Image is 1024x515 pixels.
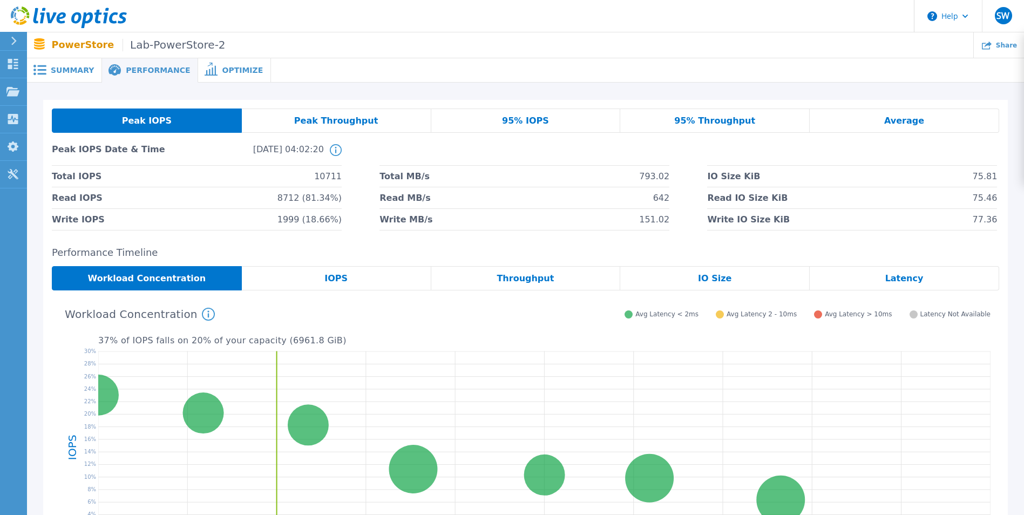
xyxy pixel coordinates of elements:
span: Latency Not Available [920,310,991,319]
span: Avg Latency 2 - 10ms [727,310,797,319]
span: IO Size [698,274,731,283]
span: Avg Latency < 2ms [635,310,699,319]
span: Peak IOPS [122,117,172,125]
span: [DATE] 04:02:20 [188,144,324,165]
span: 151.02 [639,209,669,230]
span: SW [996,11,1009,20]
span: Write IO Size KiB [707,209,790,230]
span: Read MB/s [379,187,430,208]
span: Total MB/s [379,166,430,187]
span: Optimize [222,66,263,74]
p: PowerStore [52,39,226,51]
span: Workload Concentration [88,274,206,283]
span: 95% Throughput [674,117,755,125]
span: 1999 (18.66%) [277,209,342,230]
text: 30% [84,348,96,354]
text: 26% [84,373,96,379]
span: Total IOPS [52,166,101,187]
span: 8712 (81.34%) [277,187,342,208]
text: 24% [84,386,96,392]
span: Performance [126,66,190,74]
span: Write IOPS [52,209,105,230]
span: 793.02 [639,166,669,187]
span: Summary [51,66,94,74]
text: 28% [84,361,96,367]
span: 642 [653,187,670,208]
span: Latency [885,274,924,283]
span: 77.36 [973,209,998,230]
span: Share [996,42,1017,49]
span: Throughput [497,274,554,283]
span: Peak IOPS Date & Time [52,144,188,165]
span: IOPS [324,274,348,283]
text: 6% [87,499,96,505]
span: Read IOPS [52,187,103,208]
span: Average [884,117,924,125]
span: 95% IOPS [502,117,549,125]
span: IO Size KiB [707,166,760,187]
span: Read IO Size KiB [707,187,788,208]
text: 22% [84,398,96,404]
span: Avg Latency > 10ms [825,310,892,319]
span: Write MB/s [379,209,432,230]
h4: IOPS [67,406,78,487]
text: 8% [87,486,96,492]
p: 37 % of IOPS falls on 20 % of your capacity ( 6961.8 GiB ) [98,336,991,345]
span: 75.46 [973,187,998,208]
span: 10711 [314,166,342,187]
span: Peak Throughput [294,117,378,125]
span: Lab-PowerStore-2 [123,39,225,51]
h4: Workload Concentration [65,308,215,321]
h2: Performance Timeline [52,247,999,259]
span: 75.81 [973,166,998,187]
